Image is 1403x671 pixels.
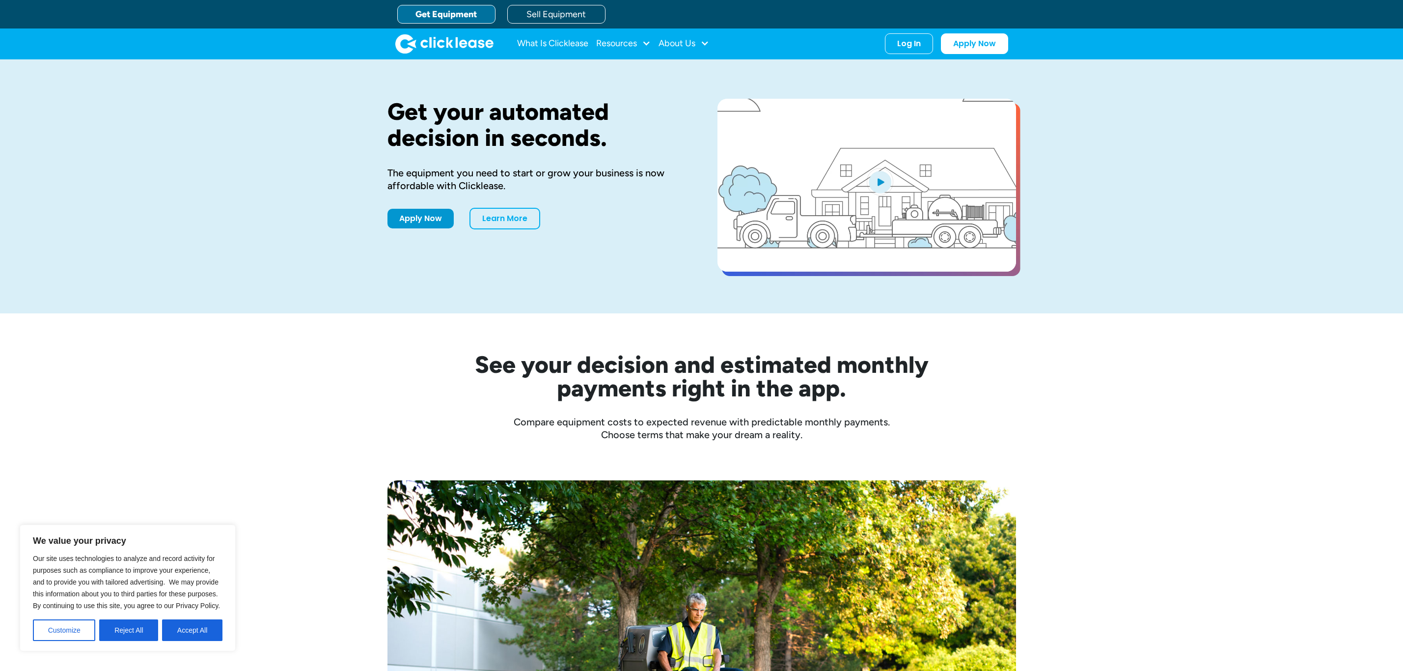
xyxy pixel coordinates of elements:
[717,99,1016,272] a: open lightbox
[395,34,494,54] img: Clicklease logo
[162,619,222,641] button: Accept All
[33,535,222,547] p: We value your privacy
[395,34,494,54] a: home
[517,34,588,54] a: What Is Clicklease
[897,39,921,49] div: Log In
[33,555,220,610] span: Our site uses technologies to analyze and record activity for purposes such as compliance to impr...
[20,525,236,651] div: We value your privacy
[387,416,1016,441] div: Compare equipment costs to expected revenue with predictable monthly payments. Choose terms that ...
[397,5,495,24] a: Get Equipment
[33,619,95,641] button: Customize
[387,99,686,151] h1: Get your automated decision in seconds.
[941,33,1008,54] a: Apply Now
[387,209,454,228] a: Apply Now
[659,34,709,54] div: About Us
[469,208,540,229] a: Learn More
[867,168,893,196] img: Blue play button logo on a light blue circular background
[99,619,158,641] button: Reject All
[596,34,651,54] div: Resources
[387,167,686,192] div: The equipment you need to start or grow your business is now affordable with Clicklease.
[507,5,605,24] a: Sell Equipment
[427,353,977,400] h2: See your decision and estimated monthly payments right in the app.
